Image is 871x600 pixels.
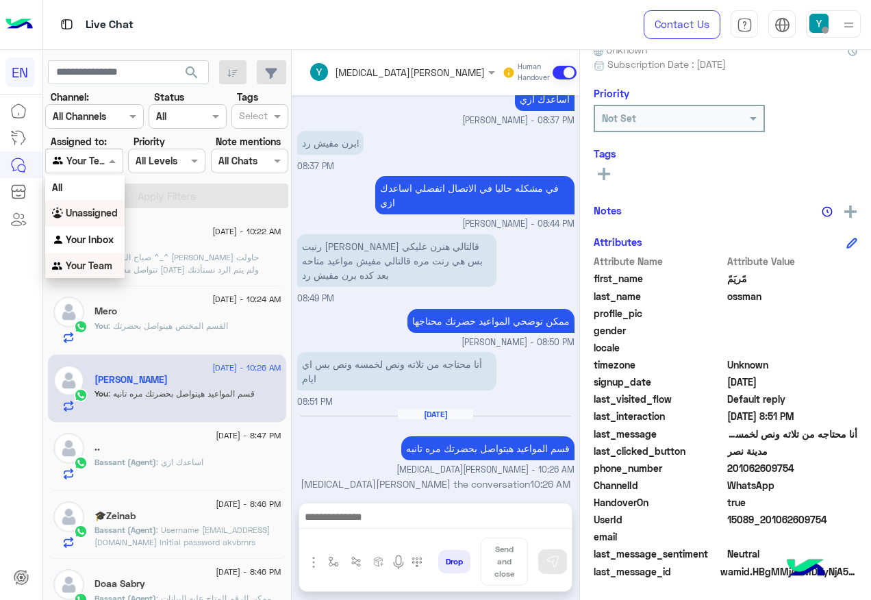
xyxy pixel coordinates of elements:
[809,14,829,33] img: userImage
[731,10,758,39] a: tab
[216,429,281,442] span: [DATE] - 8:47 PM
[66,260,112,271] b: Your Team
[727,392,858,406] span: Default reply
[297,397,333,407] span: 08:51 PM
[51,90,89,104] label: Channel:
[94,388,108,399] span: You
[94,321,108,331] span: You
[594,236,642,248] h6: Attributes
[237,108,268,126] div: Select
[727,254,858,268] span: Attribute Value
[462,114,575,127] span: [PERSON_NAME] - 08:37 PM
[594,340,724,355] span: locale
[594,271,724,286] span: first_name
[594,254,724,268] span: Attribute Name
[94,525,270,547] span: Username zozagamal145@gmail.com Initial password akvbrnrs
[607,57,726,71] span: Subscription Date : [DATE]
[345,551,368,573] button: Trigger scenario
[840,16,857,34] img: profile
[216,498,281,510] span: [DATE] - 8:46 PM
[66,234,114,245] b: Your Inbox
[594,478,724,492] span: ChannelId
[727,323,858,338] span: null
[727,358,858,372] span: Unknown
[297,161,334,171] span: 08:37 PM
[328,556,339,567] img: select flow
[396,464,575,477] span: [MEDICAL_DATA][PERSON_NAME] - 10:26 AM
[297,131,364,155] p: 27/8/2025, 8:37 PM
[594,444,724,458] span: last_clicked_button
[175,60,209,90] button: search
[53,297,84,327] img: defaultAdmin.png
[782,545,830,593] img: hulul-logo.png
[594,306,724,321] span: profile_pic
[74,388,88,402] img: WhatsApp
[5,58,35,87] div: EN
[727,478,858,492] span: 2
[594,564,718,579] span: last_message_id
[727,495,858,510] span: true
[53,433,84,464] img: defaultAdmin.png
[412,557,422,568] img: make a call
[94,457,156,467] span: Bassant (Agent)
[368,551,390,573] button: create order
[530,478,570,490] span: 10:26 AM
[305,554,322,571] img: send attachment
[515,87,575,111] p: 27/8/2025, 8:37 PM
[594,42,647,57] span: Unknown
[58,16,75,33] img: tab
[297,293,334,303] span: 08:49 PM
[594,529,724,544] span: email
[297,352,496,390] p: 27/8/2025, 8:51 PM
[74,525,88,538] img: WhatsApp
[727,461,858,475] span: 201062609754
[51,134,107,149] label: Assigned to:
[594,147,857,160] h6: Tags
[462,218,575,231] span: [PERSON_NAME] - 08:44 PM
[594,547,724,561] span: last_message_sentiment
[594,289,724,303] span: last_name
[216,566,281,578] span: [DATE] - 8:46 PM
[407,309,575,333] p: 27/8/2025, 8:50 PM
[94,252,278,299] span: صباح الخير ^_^ كابسولز حاولت تتواصل معاك خلال اليوم ولم يتم الرد نستأذنك بسرعة التواصل معانا لحجز...
[594,495,724,510] span: HandoverOn
[94,578,145,590] h5: Doaa Sabry
[351,556,362,567] img: Trigger scenario
[375,176,575,214] p: 27/8/2025, 8:44 PM
[323,551,345,573] button: select flow
[398,410,473,419] h6: [DATE]
[184,64,200,81] span: search
[462,336,575,349] span: [PERSON_NAME] - 08:50 PM
[212,225,281,238] span: [DATE] - 10:22 AM
[52,260,66,274] img: INBOX.AGENTFILTER.YOURTEAM
[66,207,118,218] b: Unassigned
[390,554,407,571] img: send voice note
[53,569,84,600] img: defaultAdmin.png
[727,375,858,389] span: 2025-06-24T09:57:43.031Z
[727,444,858,458] span: مدينة نصر
[94,305,117,317] h5: Mero
[844,205,857,218] img: add
[156,457,203,467] span: اساعدك ازي
[52,208,66,221] img: INBOX.AGENTFILTER.UNASSIGNED
[727,340,858,355] span: null
[52,234,66,247] img: INBOX.AGENTFILTER.YOURINBOX
[53,501,84,532] img: defaultAdmin.png
[727,271,858,286] span: مًريَمً
[74,320,88,334] img: WhatsApp
[134,134,165,149] label: Priority
[727,289,858,303] span: ossman
[727,427,858,441] span: أنا محتاجه من تلاته ونص لخمسه ونص بس اي ايام
[373,556,384,567] img: create order
[53,365,84,396] img: defaultAdmin.png
[774,17,790,33] img: tab
[86,16,134,34] p: Live Chat
[594,358,724,372] span: timezone
[94,442,100,453] h5: ..
[212,293,281,305] span: [DATE] - 10:24 AM
[644,10,720,39] a: Contact Us
[481,538,528,586] button: Send and close
[594,512,724,527] span: UserId
[52,182,62,193] b: All
[5,10,33,39] img: Logo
